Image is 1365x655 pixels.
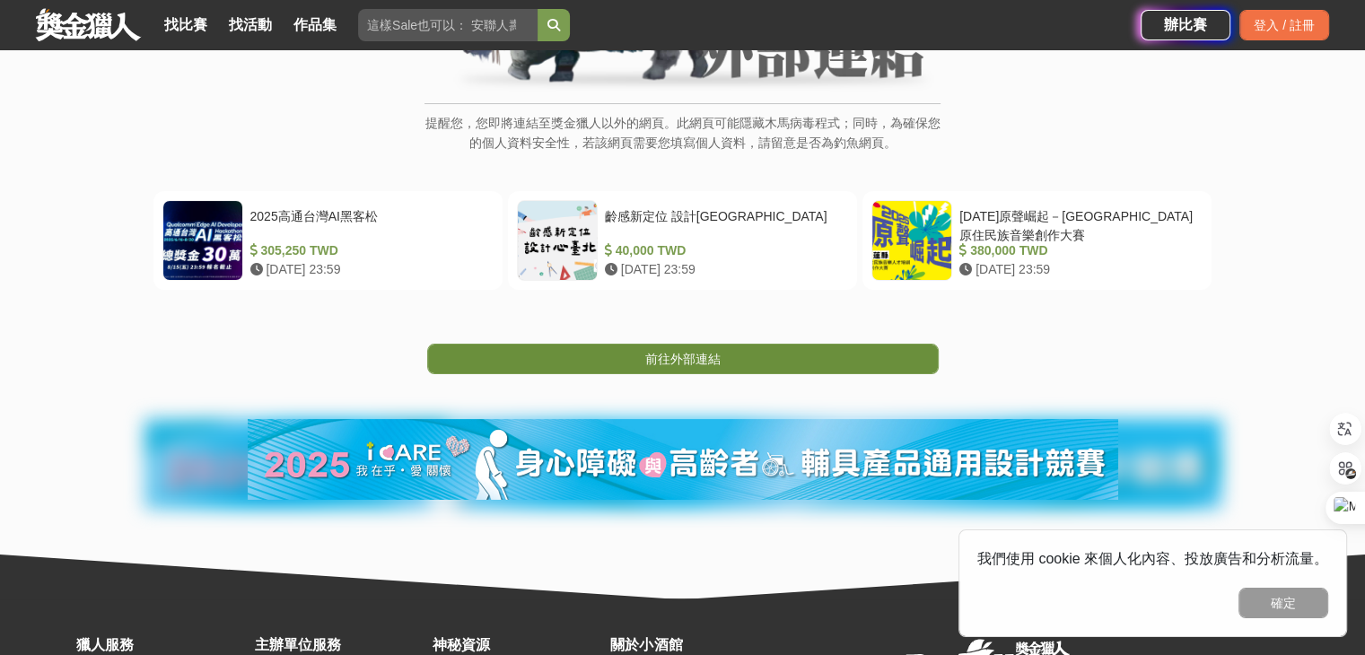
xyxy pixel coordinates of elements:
[959,241,1195,260] div: 380,000 TWD
[862,191,1212,290] a: [DATE]原聲崛起－[GEOGRAPHIC_DATA]原住民族音樂創作大賽 380,000 TWD [DATE] 23:59
[977,551,1328,566] span: 我們使用 cookie 來個人化內容、投放廣告和分析流量。
[508,191,857,290] a: 齡感新定位 設計[GEOGRAPHIC_DATA] 40,000 TWD [DATE] 23:59
[1238,588,1328,618] button: 確定
[358,9,538,41] input: 這樣Sale也可以： 安聯人壽創意銷售法募集
[959,207,1195,241] div: [DATE]原聲崛起－[GEOGRAPHIC_DATA]原住民族音樂創作大賽
[153,191,503,290] a: 2025高通台灣AI黑客松 305,250 TWD [DATE] 23:59
[424,113,941,171] p: 提醒您，您即將連結至獎金獵人以外的網頁。此網頁可能隱藏木馬病毒程式；同時，為確保您的個人資料安全性，若該網頁需要您填寫個人資料，請留意是否為釣魚網頁。
[222,13,279,38] a: 找活動
[250,260,486,279] div: [DATE] 23:59
[286,13,344,38] a: 作品集
[645,352,721,366] span: 前往外部連結
[157,13,214,38] a: 找比賽
[248,419,1118,500] img: 82ada7f3-464c-43f2-bb4a-5bc5a90ad784.jpg
[1239,10,1329,40] div: 登入 / 註冊
[959,260,1195,279] div: [DATE] 23:59
[427,344,939,374] a: 前往外部連結
[605,260,841,279] div: [DATE] 23:59
[1141,10,1230,40] a: 辦比賽
[605,241,841,260] div: 40,000 TWD
[605,207,841,241] div: 齡感新定位 設計[GEOGRAPHIC_DATA]
[250,207,486,241] div: 2025高通台灣AI黑客松
[250,241,486,260] div: 305,250 TWD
